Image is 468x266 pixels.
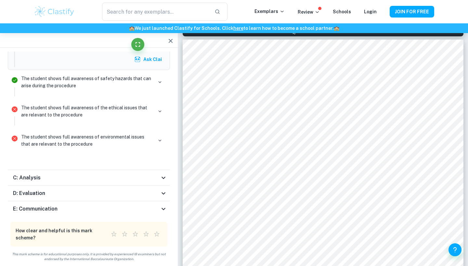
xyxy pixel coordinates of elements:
[102,3,209,21] input: Search for any exemplars...
[11,76,19,84] svg: Correct
[10,252,167,261] span: This mark scheme is for educational purposes only. It is provided by experienced IB examiners but...
[134,56,141,63] img: clai.svg
[8,201,170,217] div: E: Communication
[233,26,243,31] a: here
[448,243,461,256] button: Help and Feedback
[298,8,320,16] p: Review
[8,170,170,186] div: C: Analysis
[129,26,135,31] span: 🏫
[8,186,170,201] div: D: Evaluation
[333,9,351,14] a: Schools
[21,75,153,89] p: The student shows full awareness of safety hazards that can arise during the procedure
[13,174,41,182] h6: C: Analysis
[13,205,58,213] h6: E: Communication
[16,227,101,241] h6: How clear and helpful is this mark scheme?
[11,105,19,113] svg: Incorrect
[11,135,19,142] svg: Incorrect
[34,5,75,18] img: Clastify logo
[334,26,339,31] span: 🏫
[254,8,285,15] p: Exemplars
[364,9,377,14] a: Login
[1,25,467,32] h6: We just launched Clastify for Schools. Click to learn how to become a school partner.
[13,189,45,197] h6: D: Evaluation
[133,54,164,65] button: Ask Clai
[21,104,153,118] p: The student shows full awareness of the ethical issues that are relevant to the procedure
[21,133,153,148] p: The student shows full awareness of environmental issues that are relevant to the procedure
[390,6,434,18] button: JOIN FOR FREE
[131,38,144,51] button: Fullscreen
